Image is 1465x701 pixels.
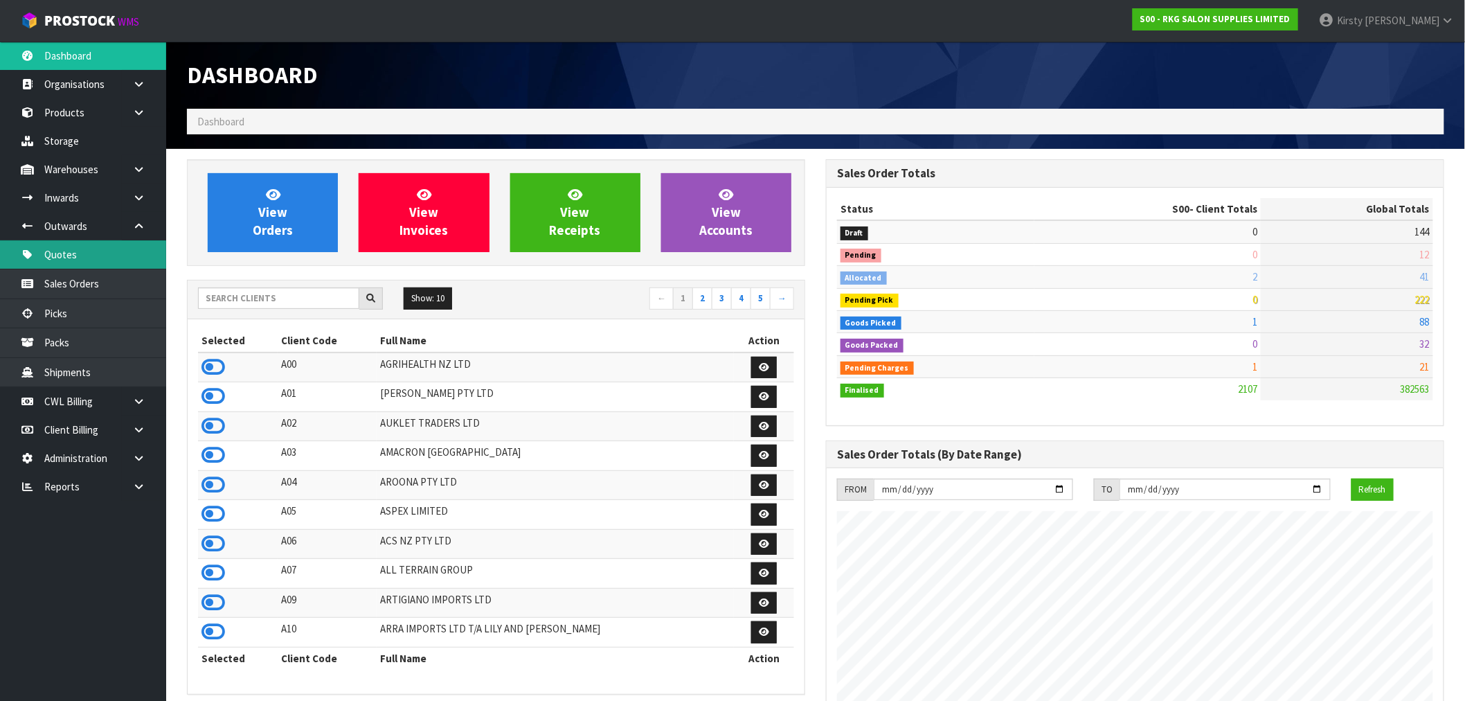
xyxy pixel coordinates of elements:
div: FROM [837,479,874,501]
td: ARRA IMPORTS LTD T/A LILY AND [PERSON_NAME] [377,618,734,648]
span: 12 [1420,248,1430,261]
h3: Sales Order Totals [837,167,1433,180]
span: 222 [1415,293,1430,306]
td: A04 [278,470,377,500]
td: A07 [278,559,377,589]
span: ProStock [44,12,115,30]
th: Full Name [377,330,734,352]
span: 382563 [1401,382,1430,396]
span: 32 [1420,337,1430,350]
th: Action [734,647,794,669]
span: Draft [841,227,868,240]
th: Status [837,198,1034,220]
th: Global Totals [1261,198,1433,220]
td: A02 [278,411,377,441]
span: S00 [1172,202,1189,215]
th: Action [734,330,794,352]
span: 88 [1420,315,1430,328]
span: Goods Packed [841,339,904,353]
span: Goods Picked [841,317,901,330]
img: cube-alt.png [21,12,38,29]
span: 0 [1252,293,1257,306]
th: - Client Totals [1034,198,1261,220]
span: Finalised [841,384,884,398]
a: S00 - RKG SALON SUPPLIES LIMITED [1133,8,1298,30]
a: → [770,287,794,310]
td: A05 [278,500,377,530]
nav: Page navigation [506,287,794,312]
td: [PERSON_NAME] PTY LTD [377,382,734,412]
span: Kirsty [1337,14,1363,27]
span: View Receipts [550,186,601,238]
td: ACS NZ PTY LTD [377,529,734,559]
a: 5 [751,287,771,310]
a: ViewAccounts [661,173,791,252]
a: ViewOrders [208,173,338,252]
span: 1 [1252,315,1257,328]
th: Selected [198,647,278,669]
span: 41 [1420,270,1430,283]
span: 2107 [1238,382,1257,396]
span: Allocated [841,272,887,285]
span: 2 [1252,270,1257,283]
td: AMACRON [GEOGRAPHIC_DATA] [377,441,734,471]
th: Selected [198,330,278,352]
span: View Orders [253,186,293,238]
span: 144 [1415,225,1430,238]
input: Search clients [198,287,359,309]
span: View Accounts [699,186,753,238]
td: A03 [278,441,377,471]
span: Pending Charges [841,362,914,375]
span: View Invoices [399,186,448,238]
th: Client Code [278,647,377,669]
span: Dashboard [187,60,318,89]
span: Pending Pick [841,294,899,308]
span: 1 [1252,360,1257,373]
a: 1 [673,287,693,310]
button: Refresh [1351,479,1394,501]
span: 21 [1420,360,1430,373]
a: ViewReceipts [510,173,640,252]
td: AUKLET TRADERS LTD [377,411,734,441]
span: 0 [1252,225,1257,238]
a: ← [649,287,674,310]
td: ASPEX LIMITED [377,500,734,530]
strong: S00 - RKG SALON SUPPLIES LIMITED [1140,13,1291,25]
td: AROONA PTY LTD [377,470,734,500]
th: Full Name [377,647,734,669]
span: Pending [841,249,881,263]
td: ARTIGIANO IMPORTS LTD [377,588,734,618]
a: ViewInvoices [359,173,489,252]
span: 0 [1252,248,1257,261]
span: [PERSON_NAME] [1365,14,1439,27]
td: A01 [278,382,377,412]
td: A06 [278,529,377,559]
a: 4 [731,287,751,310]
h3: Sales Order Totals (By Date Range) [837,448,1433,461]
a: 2 [692,287,712,310]
td: A09 [278,588,377,618]
span: 0 [1252,337,1257,350]
td: AGRIHEALTH NZ LTD [377,353,734,382]
td: A00 [278,353,377,382]
th: Client Code [278,330,377,352]
a: 3 [712,287,732,310]
div: TO [1094,479,1120,501]
td: ALL TERRAIN GROUP [377,559,734,589]
span: Dashboard [197,115,244,128]
td: A10 [278,618,377,648]
button: Show: 10 [404,287,452,310]
small: WMS [118,15,139,28]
